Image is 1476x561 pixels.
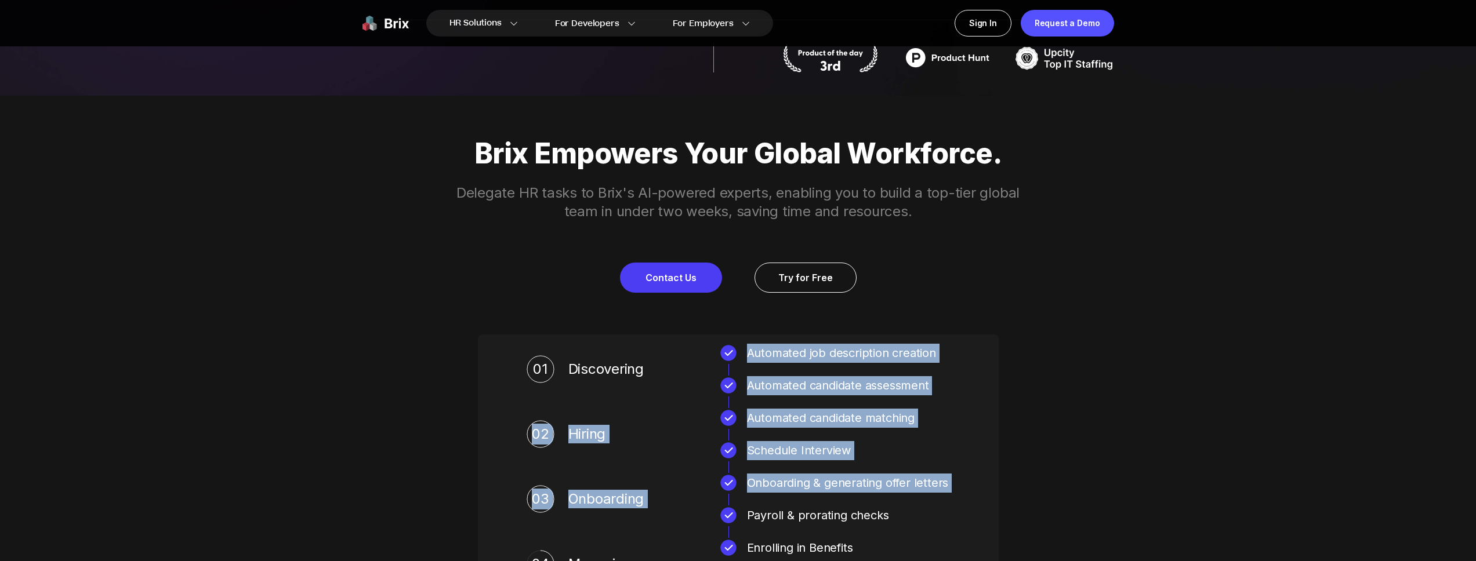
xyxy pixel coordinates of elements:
div: 01 [533,359,547,380]
div: Onboarding & generating offer letters [747,473,950,492]
p: Delegate HR tasks to Brix's AI-powered experts, enabling you to build a top-tier global team in u... [441,184,1035,221]
div: 03 [532,489,549,509]
span: Hiring [568,425,650,443]
a: Request a Demo [1021,10,1114,37]
img: product hunt badge [898,43,997,72]
div: Automated candidate matching [747,409,950,427]
span: HR Solutions [449,14,502,32]
p: Brix Empowers Your Global Workforce. [321,137,1156,170]
div: Schedule Interview [747,441,950,460]
div: 02 [532,424,549,445]
span: For Employers [673,17,734,30]
span: Discovering [568,360,650,378]
img: TOP IT STAFFING [1016,43,1114,72]
a: Contact Us [620,263,722,293]
a: Try for Free [755,263,857,293]
div: Automated job description creation [747,344,950,362]
img: product hunt badge [781,43,880,72]
a: Sign In [955,10,1011,37]
span: Onboarding [568,490,650,508]
span: For Developers [555,17,619,30]
div: Automated candidate assessment [747,376,950,395]
div: Enrolling in Benefits [747,538,950,557]
div: Payroll & prorating checks [747,506,950,524]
